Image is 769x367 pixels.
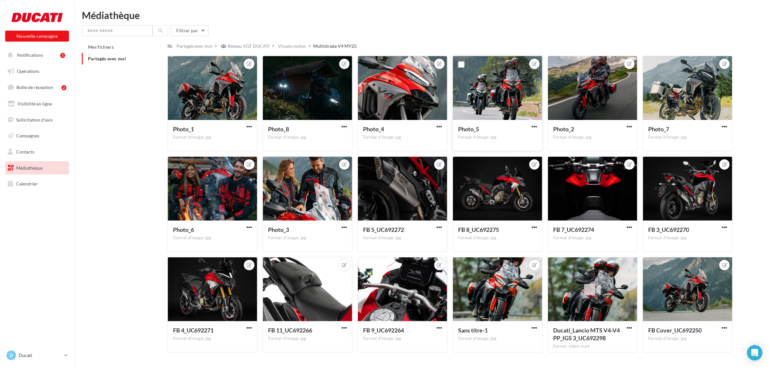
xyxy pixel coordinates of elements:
[173,134,252,140] div: Format d'image: jpg
[4,48,68,62] button: Notifications 1
[16,84,53,90] span: Boîte de réception
[62,85,66,90] div: 2
[173,336,252,342] div: Format d'image: jpg
[458,327,488,334] span: Sans titre-1
[17,101,52,106] span: Visibilité en ligne
[458,226,499,233] span: FB 8_UC692275
[747,345,763,361] div: Open Intercom Messenger
[363,125,384,133] span: Photo_4
[173,226,194,233] span: Photo_6
[363,226,404,233] span: FB 5_UC692272
[553,327,620,342] span: Ducati_Lancio MTS V4-V4 PP_IGS 3_UC692298
[16,133,39,138] span: Campagnes
[278,43,306,49] div: Visuels motos
[648,327,702,334] span: FB Cover_UC692250
[228,43,270,49] div: Réseau VGF DUCATI
[177,43,213,49] div: Partagés avec moi
[4,129,70,143] a: Campagnes
[16,181,38,186] span: Calendrier
[5,31,69,42] button: Nouvelle campagne
[19,352,62,359] p: Ducati
[4,145,70,159] a: Contacts
[173,125,194,133] span: Photo_1
[363,235,442,241] div: Format d'image: jpg
[173,327,214,334] span: FB 4_UC692271
[4,97,70,111] a: Visibilité en ligne
[17,68,39,74] span: Opérations
[648,134,727,140] div: Format d'image: jpg
[88,56,126,61] span: Partagés avec moi
[82,10,761,20] div: Médiathèque
[17,52,43,58] span: Notifications
[553,343,632,349] div: Format video: mp4
[268,125,289,133] span: Photo_8
[268,134,347,140] div: Format d'image: jpg
[268,235,347,241] div: Format d'image: jpg
[171,25,209,36] button: Filtrer par
[268,336,347,342] div: Format d'image: jpg
[553,235,632,241] div: Format d'image: jpg
[10,352,13,359] span: D
[648,226,689,233] span: FB 3_UC692270
[4,113,70,127] a: Sollicitation d'avis
[5,349,69,362] a: D Ducati
[553,125,574,133] span: Photo_2
[313,43,357,49] div: Multistrada V4 MY25
[363,336,442,342] div: Format d'image: jpg
[4,64,70,78] a: Opérations
[648,125,669,133] span: Photo_7
[268,327,312,334] span: FB 11_UC692266
[16,117,53,122] span: Sollicitation d'avis
[553,226,594,233] span: FB 7_UC692274
[4,80,70,94] a: Boîte de réception2
[173,235,252,241] div: Format d'image: jpg
[363,134,442,140] div: Format d'image: jpg
[268,226,289,233] span: Photo_3
[4,161,70,175] a: Médiathèque
[458,134,537,140] div: Format d'image: jpg
[458,336,537,342] div: Format d'image: jpg
[363,327,404,334] span: FB 9_UC692264
[648,235,727,241] div: Format d'image: jpg
[553,134,632,140] div: Format d'image: jpg
[4,177,70,191] a: Calendrier
[16,165,43,171] span: Médiathèque
[648,336,727,342] div: Format d'image: jpg
[458,125,479,133] span: Photo_5
[88,44,114,50] span: Mes fichiers
[458,235,537,241] div: Format d'image: jpg
[16,149,34,154] span: Contacts
[60,53,65,58] div: 1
